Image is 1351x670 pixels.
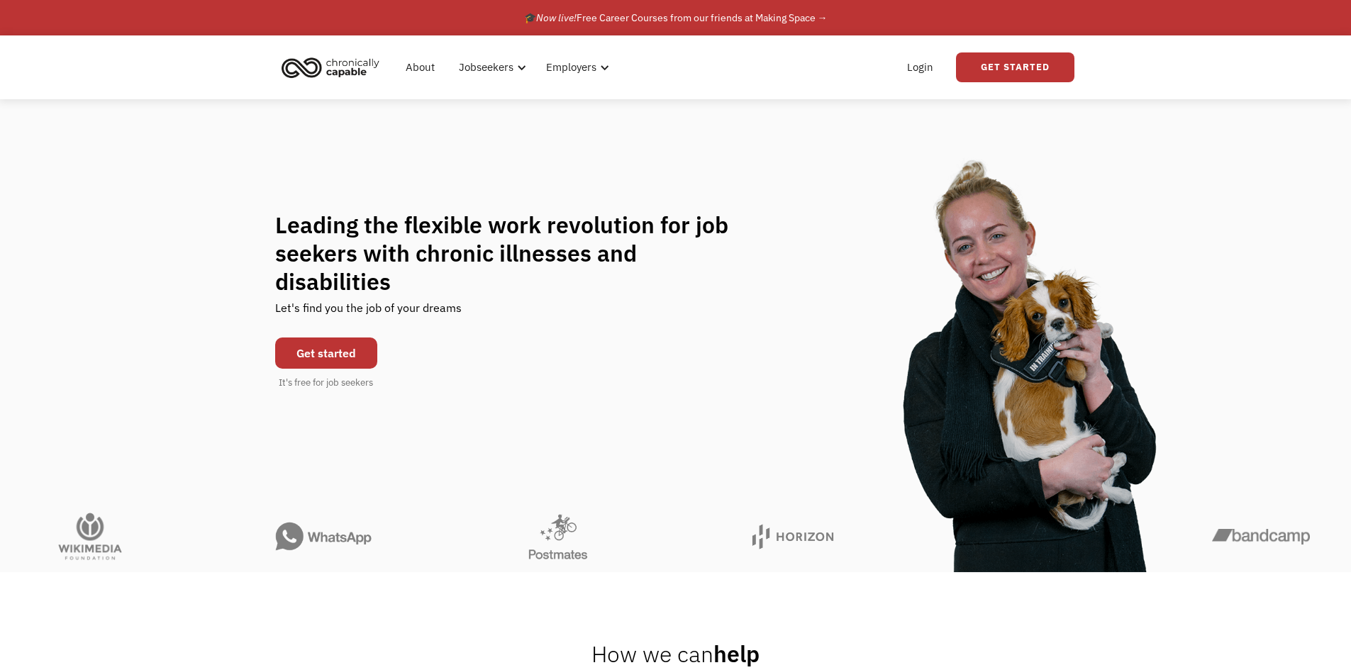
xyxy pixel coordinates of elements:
span: How we can [591,639,713,669]
div: Jobseekers [450,45,530,90]
a: Get Started [956,52,1074,82]
a: About [397,45,443,90]
h1: Leading the flexible work revolution for job seekers with chronic illnesses and disabilities [275,211,756,296]
div: Jobseekers [459,59,513,76]
div: Employers [546,59,596,76]
div: Let's find you the job of your dreams [275,296,462,330]
a: home [277,52,390,83]
div: 🎓 Free Career Courses from our friends at Making Space → [524,9,828,26]
em: Now live! [536,11,577,24]
a: Login [899,45,942,90]
a: Get started [275,337,377,369]
div: Employers [538,45,613,90]
img: Chronically Capable logo [277,52,384,83]
h2: help [591,640,760,668]
div: It's free for job seekers [279,376,373,390]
